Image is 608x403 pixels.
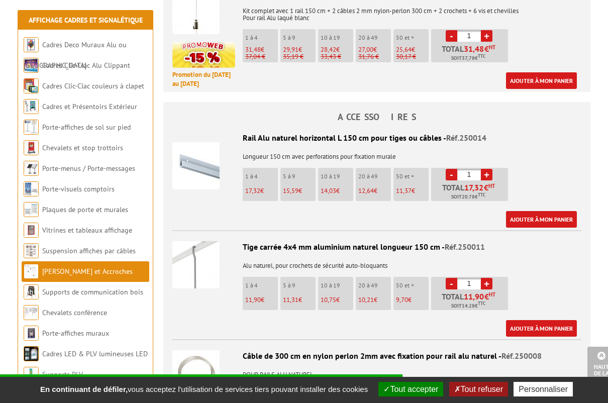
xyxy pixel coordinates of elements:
[478,53,485,59] sup: TTC
[358,282,391,289] p: 20 à 49
[42,81,144,90] a: Cadres Clic-Clac couleurs à clapet
[378,382,443,396] button: Tout accepter
[245,53,278,60] p: 37,04 €
[172,255,581,269] p: Alu naturel, pour crochets de sécurité auto-bloquants
[42,226,132,235] a: Vitrines et tableaux affichage
[24,223,39,238] img: Vitrines et tableaux affichage
[464,183,484,191] span: 17,32
[462,54,475,62] span: 37,78
[172,42,235,68] img: promotion
[451,302,485,310] span: Soit €
[321,53,353,60] p: 33,43 €
[172,146,581,160] p: Longueur 150 cm avec perforations pour fixation murale
[172,350,581,362] div: Câble de 300 cm en nylon perlon 2mm avec fixation pour rail alu naturel -
[42,370,83,379] a: Supports PLV
[283,295,298,304] span: 11,31
[163,112,590,122] h4: ACCESSOIRES
[358,34,391,41] p: 20 à 49
[42,184,115,193] a: Porte-visuels comptoirs
[321,295,336,304] span: 10,75
[506,72,577,89] a: Ajouter à mon panier
[396,296,429,304] p: €
[484,45,489,53] span: €
[449,382,508,396] button: Tout refuser
[478,192,485,197] sup: TTC
[489,44,495,51] sup: HT
[24,243,39,258] img: Suspension affiches par câbles
[489,291,495,298] sup: HT
[358,46,391,53] p: €
[24,40,127,70] a: Cadres Deco Muraux Alu ou [GEOGRAPHIC_DATA]
[464,292,484,300] span: 11,90
[514,382,573,396] button: Personnaliser (fenêtre modale)
[481,30,492,42] a: +
[42,61,130,70] a: Cadres Clic-Clac Alu Clippant
[434,292,508,310] p: Total
[24,161,39,176] img: Porte-menus / Porte-messages
[506,211,577,228] a: Ajouter à mon panier
[243,1,581,22] p: Kit complet avec 1 rail 150 cm + 2 câbles 2 mm nylon-perlon 300 cm + 2 crochets + 6 vis et chevil...
[321,282,353,289] p: 10 à 19
[245,186,260,195] span: 17,32
[24,181,39,196] img: Porte-visuels comptoirs
[24,326,39,341] img: Porte-affiches muraux
[358,53,391,60] p: 31,76 €
[464,183,495,191] span: €
[446,278,457,289] a: -
[462,302,475,310] span: 14.28
[42,123,131,132] a: Porte-affiches de sol sur pied
[358,296,391,304] p: €
[172,364,581,378] p: POUR RAILS ALU NATUREL
[481,169,492,180] a: +
[321,296,353,304] p: €
[24,37,39,52] img: Cadres Deco Muraux Alu ou Bois
[245,282,278,289] p: 1 à 4
[245,295,261,304] span: 11,90
[396,53,429,60] p: 30,17 €
[42,164,135,173] a: Porte-menus / Porte-messages
[321,45,336,54] span: 28,42
[451,193,485,201] span: Soit €
[24,99,39,114] img: Cadres et Présentoirs Extérieur
[283,173,316,180] p: 5 à 9
[358,45,373,54] span: 27,00
[283,46,316,53] p: €
[464,45,484,53] span: 31,48
[396,187,429,194] p: €
[42,205,128,214] a: Plaques de porte et murales
[42,102,137,111] a: Cadres et Présentoirs Extérieur
[446,169,457,180] a: -
[24,346,39,361] img: Cadres LED & PLV lumineuses LED
[24,305,39,320] img: Chevalets conférence
[464,292,495,300] span: €
[172,241,220,288] img: Tige carrée 4x4 mm aluminium naturel longueur 150 cm
[446,133,486,143] span: Réf.250014
[321,34,353,41] p: 10 à 19
[321,173,353,180] p: 10 à 19
[358,173,391,180] p: 20 à 49
[283,53,316,60] p: 35,19 €
[42,349,148,358] a: Cadres LED & PLV lumineuses LED
[283,186,298,195] span: 15,59
[396,173,429,180] p: 50 et +
[24,267,133,296] a: [PERSON_NAME] et Accroches tableaux
[24,78,39,93] img: Cadres Clic-Clac couleurs à clapet
[462,193,475,201] span: 20.78
[481,278,492,289] a: +
[396,282,429,289] p: 50 et +
[434,183,508,201] p: Total
[321,186,336,195] span: 14,03
[24,140,39,155] img: Chevalets et stop trottoirs
[283,282,316,289] p: 5 à 9
[283,45,298,54] span: 29,91
[24,202,39,217] img: Plaques de porte et murales
[321,187,353,194] p: €
[29,16,143,25] a: Affichage Cadres et Signalétique
[358,295,374,304] span: 10,21
[172,132,581,144] div: Rail Alu naturel horizontal L 150 cm pour tiges ou câbles -
[283,34,316,41] p: 5 à 9
[396,46,429,53] p: €
[172,70,235,89] p: Promotion du [DATE] au [DATE]
[451,54,485,62] span: Soit €
[446,30,457,42] a: -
